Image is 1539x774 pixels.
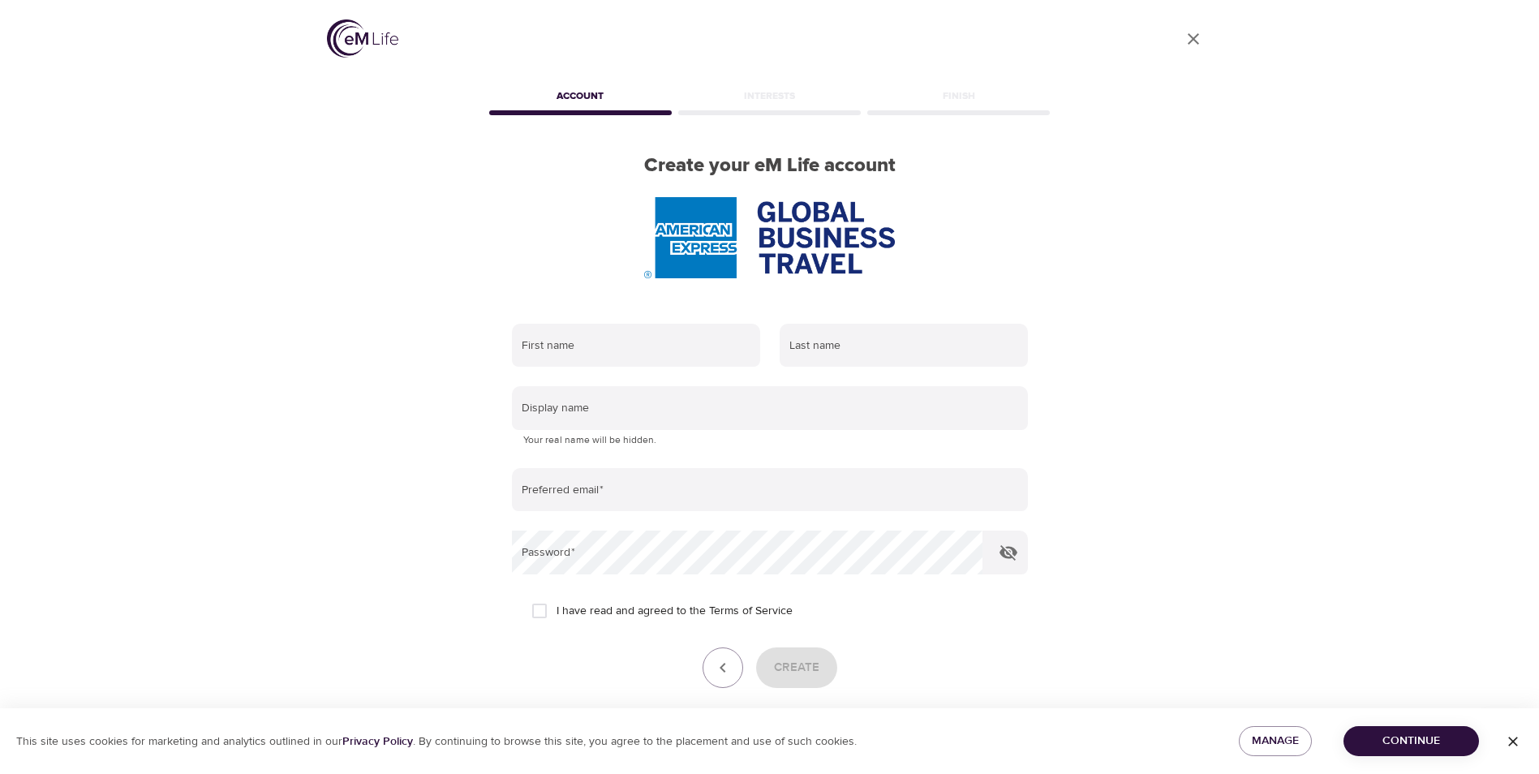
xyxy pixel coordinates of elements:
[709,603,793,620] a: Terms of Service
[1252,731,1299,751] span: Manage
[1356,731,1466,751] span: Continue
[342,734,413,749] a: Privacy Policy
[1174,19,1213,58] a: close
[1343,726,1479,756] button: Continue
[327,19,398,58] img: logo
[557,603,793,620] span: I have read and agreed to the
[523,432,1017,449] p: Your real name will be hidden.
[1239,726,1312,756] button: Manage
[486,154,1054,178] h2: Create your eM Life account
[644,197,894,278] img: AmEx%20GBT%20logo.png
